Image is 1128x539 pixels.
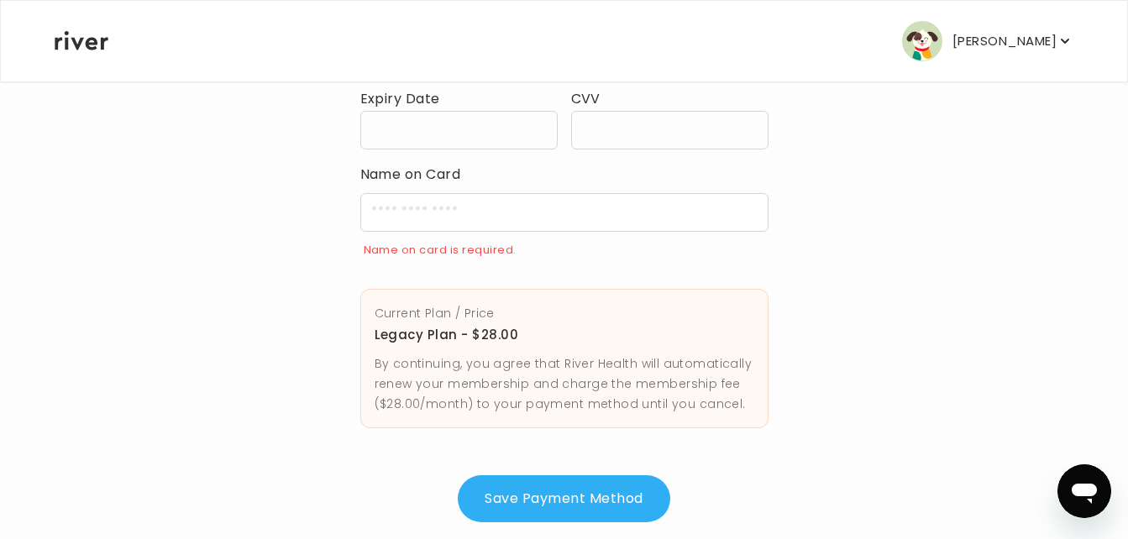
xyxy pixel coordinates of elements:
iframe: Secure expiration date input frame [371,123,547,139]
label: CVV [571,89,601,108]
label: Expiry Date [360,89,440,108]
p: Legacy Plan - $28.00 [375,323,754,347]
p: By continuing, you agree that River Health will automatically renew your membership and charge th... [375,353,754,414]
div: Name on card is required. [364,238,769,262]
iframe: Secure CVC input frame [582,123,758,139]
img: user avatar [902,21,942,61]
p: Current Plan / Price [375,303,754,323]
iframe: Button to launch messaging window [1057,464,1111,518]
button: Save Payment Method [458,475,669,522]
input: cardName [360,193,769,232]
p: [PERSON_NAME] [952,29,1057,53]
label: Name on Card [360,163,769,186]
button: user avatar[PERSON_NAME] [902,21,1073,61]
